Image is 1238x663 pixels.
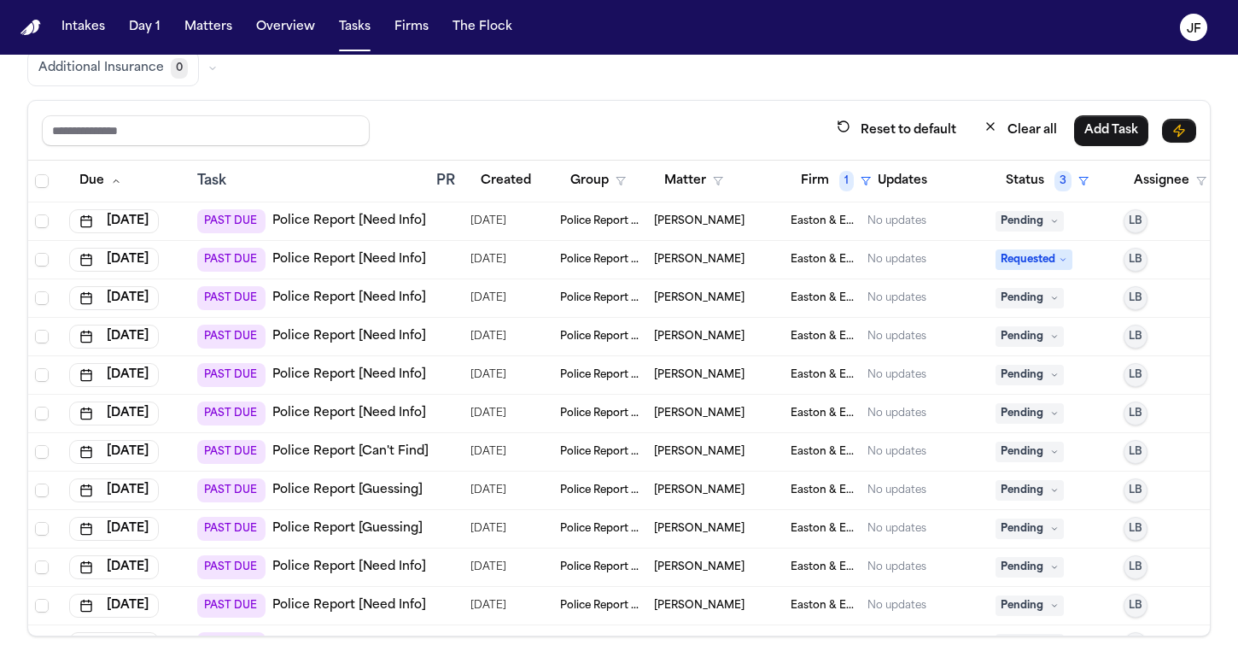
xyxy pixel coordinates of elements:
button: The Flock [446,12,519,43]
button: Clear all [973,114,1067,146]
a: Home [20,20,41,36]
button: Reset to default [826,114,966,146]
button: Matters [178,12,239,43]
span: Additional Insurance [38,60,164,77]
button: Day 1 [122,12,167,43]
button: Add Task [1074,115,1148,146]
button: Tasks [332,12,377,43]
span: 0 [171,58,188,79]
button: Additional Insurance0 [27,50,199,86]
button: Immediate Task [1162,119,1196,143]
button: Overview [249,12,322,43]
button: Intakes [55,12,112,43]
img: Finch Logo [20,20,41,36]
button: Firms [388,12,435,43]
